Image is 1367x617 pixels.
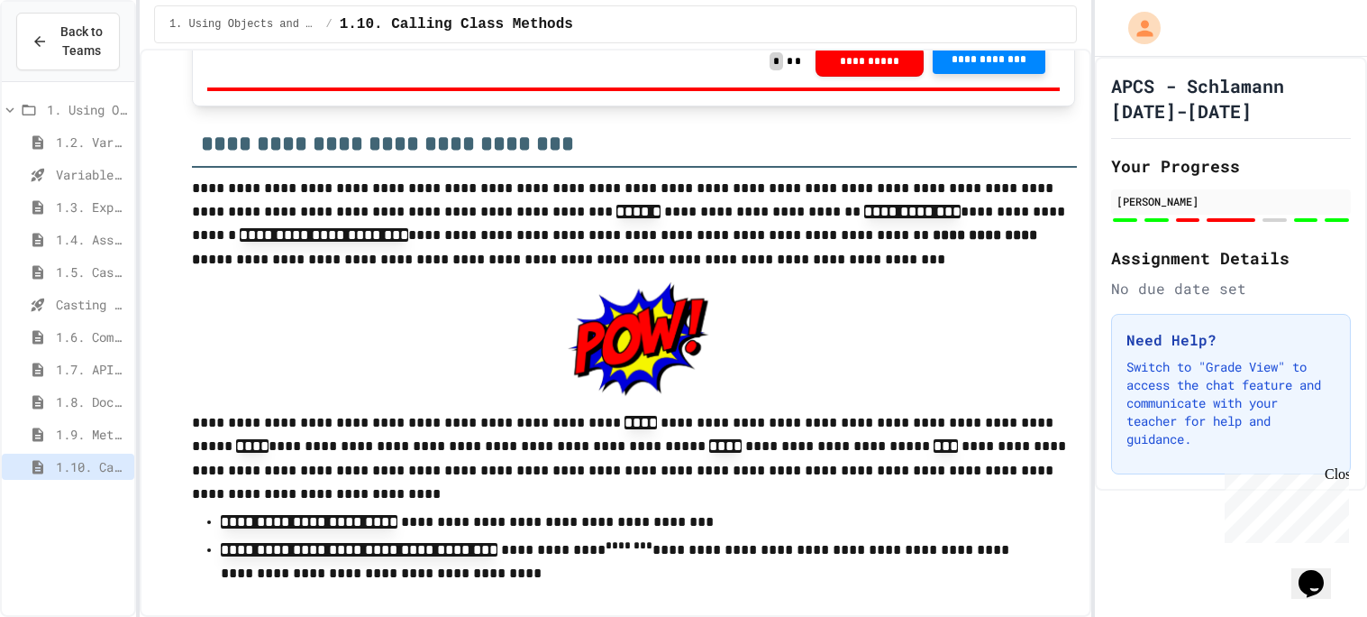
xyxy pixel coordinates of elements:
[1109,7,1165,49] div: My Account
[56,425,127,444] span: 1.9. Method Signatures
[1217,466,1349,543] iframe: chat widget
[1116,193,1345,209] div: [PERSON_NAME]
[1111,278,1351,299] div: No due date set
[56,133,127,152] span: 1.2. Variables and Data Types
[1111,73,1351,124] h1: APCS - Schlamann [DATE]-[DATE]
[56,360,127,379] span: 1.7. APIs and Libraries
[56,198,127,216] span: 1.3. Expressions and Output [New]
[340,14,573,35] span: 1.10. Calling Class Methods
[1126,358,1335,448] p: Switch to "Grade View" to access the chat feature and communicate with your teacher for help and ...
[16,13,120,70] button: Back to Teams
[169,17,319,32] span: 1. Using Objects and Methods
[59,23,105,60] span: Back to Teams
[1291,545,1349,599] iframe: chat widget
[47,100,127,119] span: 1. Using Objects and Methods
[56,262,127,281] span: 1.5. Casting and Ranges of Values
[56,230,127,249] span: 1.4. Assignment and Input
[56,295,127,314] span: Casting and Ranges of variables - Quiz
[56,327,127,346] span: 1.6. Compound Assignment Operators
[1111,153,1351,179] h2: Your Progress
[1126,329,1335,351] h3: Need Help?
[56,457,127,476] span: 1.10. Calling Class Methods
[56,392,127,411] span: 1.8. Documentation with Comments and Preconditions
[7,7,124,115] div: Chat with us now!Close
[325,17,332,32] span: /
[56,165,127,184] span: Variables and Data Types - Quiz
[1111,245,1351,271] h2: Assignment Details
